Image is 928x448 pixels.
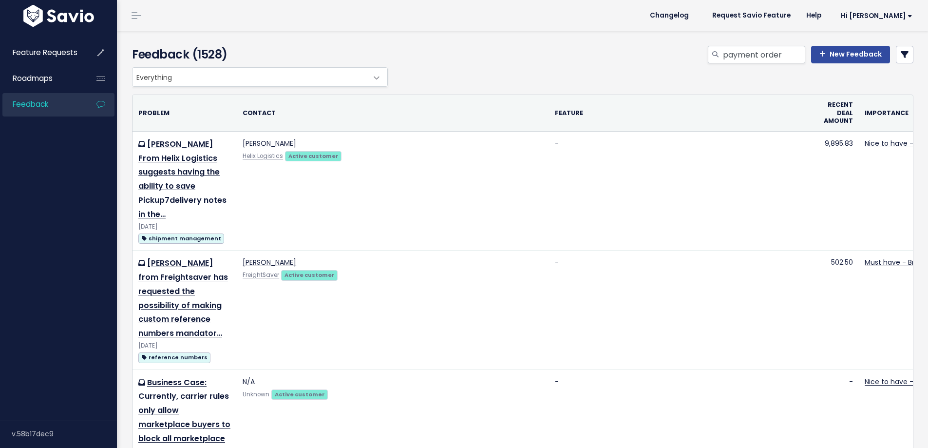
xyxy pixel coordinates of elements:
span: Unknown [243,390,269,398]
a: [PERSON_NAME] From Helix Logistics suggests having the ability to save Pickup7delivery notes in the… [138,138,227,220]
th: Recent deal amount [818,95,859,131]
span: Everything [133,68,368,86]
th: Feature [549,95,818,131]
a: Active customer [285,151,341,160]
strong: Active customer [275,390,325,398]
strong: Active customer [284,271,335,279]
span: shipment management [138,234,224,244]
a: Roadmaps [2,67,81,90]
a: Active customer [281,270,338,279]
a: [PERSON_NAME] from Freightsaver has requested the possibility of making custom reference numbers ... [138,257,228,339]
span: Everything [132,67,388,87]
a: [PERSON_NAME] [243,138,296,148]
a: shipment management [138,232,224,244]
a: Feature Requests [2,41,81,64]
span: Changelog [650,12,689,19]
a: Feedback [2,93,81,116]
a: Help [798,8,829,23]
input: Search feedback... [722,46,805,63]
td: - [549,251,818,370]
td: 502.50 [818,251,859,370]
strong: Active customer [288,152,339,160]
a: Request Savio Feature [704,8,798,23]
span: Roadmaps [13,73,53,83]
a: reference numbers [138,351,210,363]
td: 9,895.83 [818,131,859,250]
td: - [549,131,818,250]
a: FreightSaver [243,271,279,279]
img: logo-white.9d6f32f41409.svg [21,5,96,27]
a: [PERSON_NAME] [243,257,296,267]
span: Hi [PERSON_NAME] [841,12,912,19]
span: reference numbers [138,352,210,363]
a: Helix Logistics [243,152,283,160]
a: Active customer [271,389,328,399]
div: [DATE] [138,222,231,232]
a: Hi [PERSON_NAME] [829,8,920,23]
div: [DATE] [138,341,231,351]
span: Feature Requests [13,47,77,58]
span: Feedback [13,99,48,109]
th: Contact [237,95,549,131]
a: New Feedback [811,46,890,63]
h4: Feedback (1528) [132,46,383,63]
div: v.58b17dec9 [12,421,117,447]
th: Problem [133,95,237,131]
